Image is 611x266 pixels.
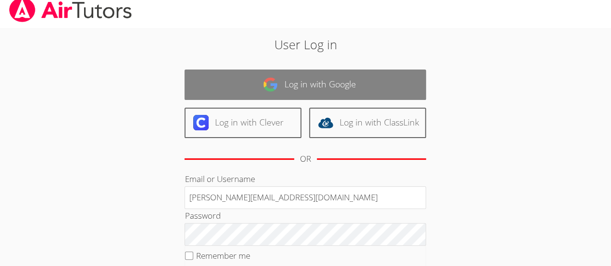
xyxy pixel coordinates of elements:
[318,115,333,130] img: classlink-logo-d6bb404cc1216ec64c9a2012d9dc4662098be43eaf13dc465df04b49fa7ab582.svg
[196,250,250,261] label: Remember me
[193,115,209,130] img: clever-logo-6eab21bc6e7a338710f1a6ff85c0baf02591cd810cc4098c63d3a4b26e2feb20.svg
[185,70,426,100] a: Log in with Google
[185,210,220,221] label: Password
[185,108,301,138] a: Log in with Clever
[300,152,311,166] div: OR
[141,35,470,54] h2: User Log in
[263,77,278,92] img: google-logo-50288ca7cdecda66e5e0955fdab243c47b7ad437acaf1139b6f446037453330a.svg
[309,108,426,138] a: Log in with ClassLink
[185,173,255,184] label: Email or Username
